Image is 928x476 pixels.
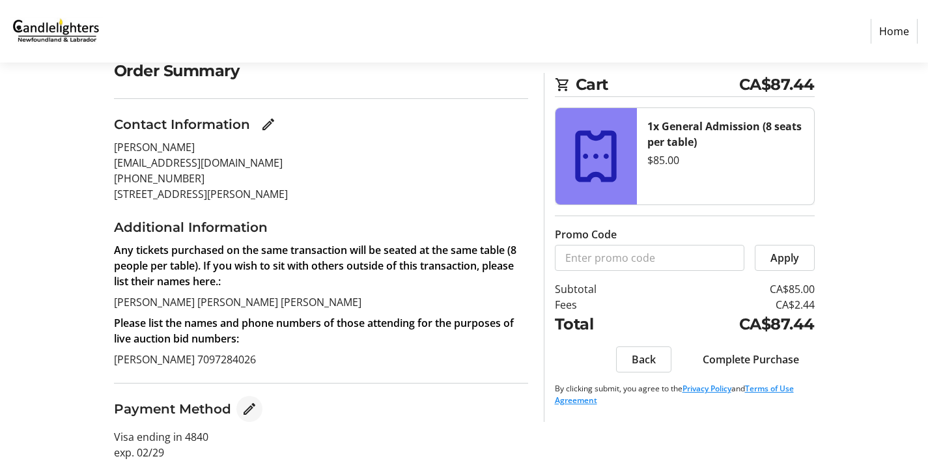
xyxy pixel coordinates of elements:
button: Back [616,346,671,372]
p: [PERSON_NAME] [PERSON_NAME] [PERSON_NAME] [114,294,528,310]
strong: Any tickets purchased on the same transaction will be seated at the same table (8 people per tabl... [114,243,516,288]
p: [EMAIL_ADDRESS][DOMAIN_NAME] [114,155,528,171]
button: Edit Contact Information [255,111,281,137]
p: Visa ending in 4840 exp. 02/29 [114,429,528,460]
td: CA$85.00 [647,281,814,297]
h3: Additional Information [114,217,528,237]
h2: Order Summary [114,59,528,83]
input: Enter promo code [555,245,744,271]
div: $85.00 [647,152,804,168]
p: By clicking submit, you agree to the and [555,383,815,406]
td: Subtotal [555,281,647,297]
strong: Please list the names and phone numbers of those attending for the purposes of live auction bid n... [114,316,514,346]
span: CA$87.44 [739,73,815,96]
p: [PERSON_NAME] 7097284026 [114,352,528,367]
button: Complete Purchase [687,346,815,372]
button: Apply [755,245,815,271]
button: Edit Payment Method [236,396,262,422]
td: Fees [555,297,647,313]
span: Complete Purchase [703,352,799,367]
a: Terms of Use Agreement [555,383,794,406]
label: Promo Code [555,227,617,242]
h3: Payment Method [114,399,231,419]
a: Privacy Policy [682,383,731,394]
td: CA$2.44 [647,297,814,313]
td: CA$87.44 [647,313,814,336]
img: Candlelighters Newfoundland and Labrador's Logo [10,5,103,57]
p: [PERSON_NAME] [114,139,528,155]
p: [PHONE_NUMBER] [114,171,528,186]
strong: 1x General Admission (8 seats per table) [647,119,802,149]
span: Apply [770,250,799,266]
span: Back [632,352,656,367]
a: Home [871,19,918,44]
span: Cart [576,73,739,96]
p: [STREET_ADDRESS][PERSON_NAME] [114,186,528,202]
td: Total [555,313,647,336]
h3: Contact Information [114,115,250,134]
